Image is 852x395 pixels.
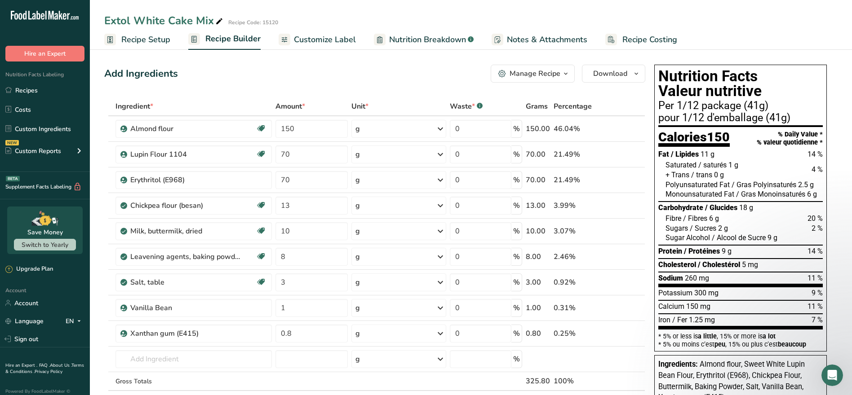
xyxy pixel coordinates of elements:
div: g [355,200,360,211]
span: 150 [707,129,730,145]
div: 21.49% [554,175,603,185]
span: Fat [658,150,669,158]
span: 9 % [812,289,823,297]
span: 2 % [812,224,823,233]
div: Manage Recipe [510,68,560,79]
div: 13.00 [526,200,550,211]
span: Recipe Setup [121,34,170,46]
div: Close [158,4,174,20]
span: / trans [691,171,712,179]
button: Hire an Expert [5,46,84,61]
span: 5 mg [742,260,758,269]
span: peu [714,341,725,348]
div: Chickpea flour (besan) [130,200,243,211]
span: 300 mg [694,289,719,297]
span: Download [593,68,627,79]
div: 21.49% [554,149,603,160]
div: 3.00 [526,277,550,288]
span: Ingredients: [658,360,698,369]
div: 3.07% [554,226,603,237]
button: Home [141,4,158,21]
span: 260 mg [685,274,709,282]
div: 70.00 [526,149,550,160]
div: Vanilla Bean [130,303,243,313]
span: / Sucres [690,224,716,233]
div: Calories [658,131,730,147]
span: 20 % [808,214,823,223]
span: Monounsaturated Fat [666,190,734,198]
a: Privacy Policy [35,369,62,375]
span: Amount [275,101,305,112]
span: / Protéines [684,247,720,255]
span: 4 % [812,165,823,174]
span: beaucoup [778,341,806,348]
div: NEW [5,140,19,145]
div: g [355,277,360,288]
span: 9 g [722,247,732,255]
div: Upgrade Plan [5,265,53,274]
span: Nutrition Breakdown [389,34,466,46]
button: Upload attachment [43,294,50,301]
div: Food says… [7,52,173,104]
div: 150.00 [526,123,550,134]
div: 2.46% [554,251,603,262]
span: / Glucides [705,203,737,212]
div: g [355,303,360,313]
span: / Gras Monoinsaturés [736,190,805,198]
a: Recipe Costing [605,30,677,50]
button: Download [582,65,645,83]
span: 1 g [728,161,738,169]
div: Not sure which plan suits your needs?Let’s chat!Food • [DATE] [7,52,142,84]
div: Milk, buttermilk, dried [130,226,243,237]
div: 8.00 [526,251,550,262]
span: Cholesterol [658,260,696,269]
div: g [355,328,360,339]
div: 325.80 [526,376,550,386]
button: Gif picker [28,294,35,301]
div: Let’s chat! [14,70,134,79]
span: Recipe Builder [205,33,261,45]
span: 6 g [709,214,719,223]
span: a lot [763,333,776,340]
a: About Us . [50,362,71,369]
a: Customize Label [279,30,356,50]
span: / Gras Polyinsaturés [732,180,796,189]
textarea: Message… [8,275,172,290]
button: Switch to Yearly [14,239,76,250]
div: g [355,226,360,237]
div: 0.31% [554,303,603,313]
div: 100% [554,376,603,386]
span: 2.5 g [798,180,814,189]
span: Unit [351,101,368,112]
span: 7 % [812,316,823,324]
span: 18 g [739,203,753,212]
span: / Cholestérol [698,260,740,269]
div: g [355,251,360,262]
div: * 5% ou moins c’est , 15% ou plus c’est [658,341,823,347]
div: 10.00 [526,226,550,237]
div: Lupin Flour 1104 [130,149,243,160]
div: Custom Reports [5,146,61,156]
div: g [355,123,360,134]
span: Calcium [658,302,684,311]
span: Customize Label [294,34,356,46]
button: Start recording [57,294,64,301]
div: Gross Totals [115,377,272,386]
div: g [355,175,360,185]
span: 11 % [808,302,823,311]
span: 11 % [808,274,823,282]
div: 46.04% [554,123,603,134]
span: 0 g [714,171,724,179]
a: Hire an Expert . [5,362,37,369]
div: Extol White Cake Mix [104,13,225,29]
div: % Daily Value * % valeur quotidienne * [757,131,823,146]
div: 0.25% [554,328,603,339]
div: g [355,354,360,364]
button: Send a message… [154,290,169,305]
span: Protein [658,247,682,255]
h1: Food [44,4,61,11]
span: 2 g [718,224,728,233]
div: Almond flour [130,123,243,134]
span: a little [698,333,717,340]
span: 14 % [808,150,823,158]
